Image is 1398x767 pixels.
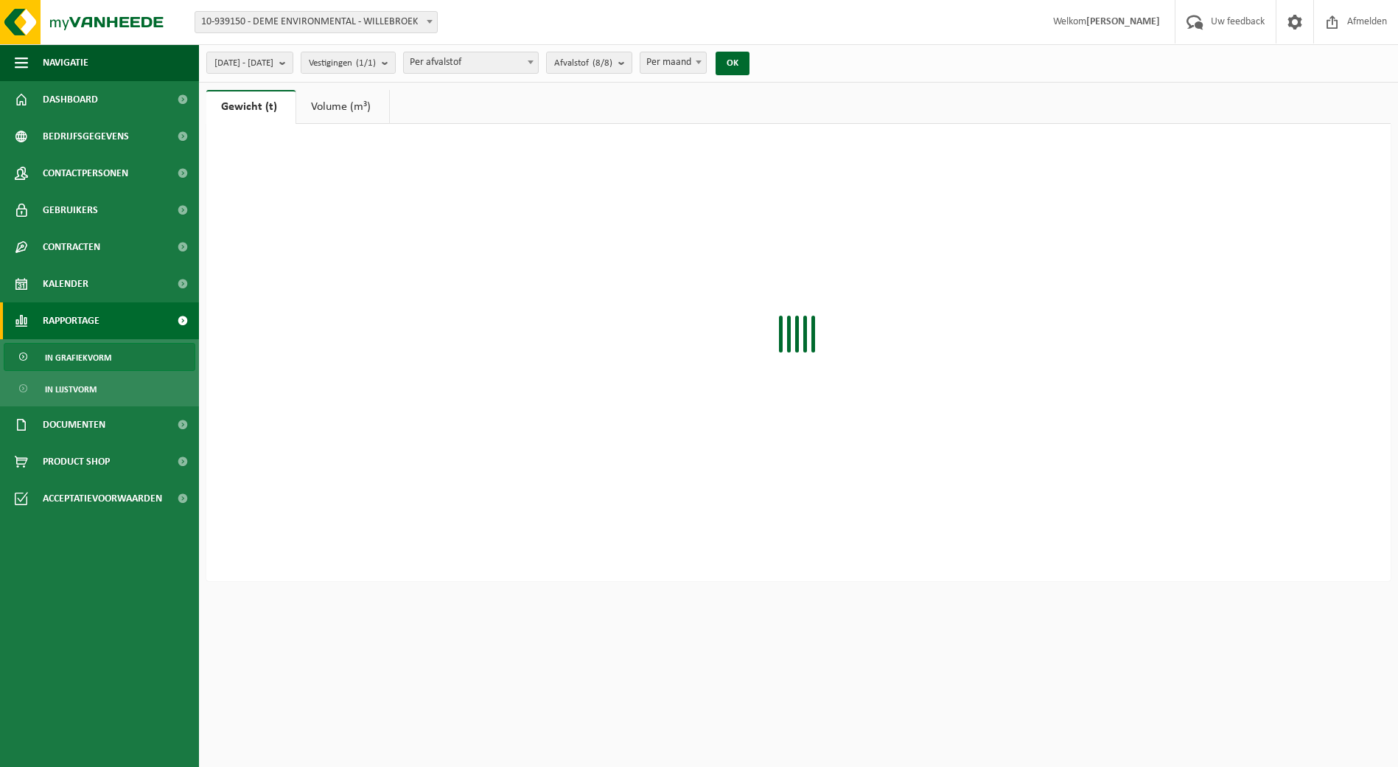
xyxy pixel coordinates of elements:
[554,52,612,74] span: Afvalstof
[43,443,110,480] span: Product Shop
[43,155,128,192] span: Contactpersonen
[301,52,396,74] button: Vestigingen(1/1)
[43,44,88,81] span: Navigatie
[43,81,98,118] span: Dashboard
[356,58,376,68] count: (1/1)
[206,52,293,74] button: [DATE] - [DATE]
[593,58,612,68] count: (8/8)
[43,192,98,229] span: Gebruikers
[195,12,437,32] span: 10-939150 - DEME ENVIRONMENTAL - WILLEBROEK
[214,52,273,74] span: [DATE] - [DATE]
[45,344,111,372] span: In grafiekvorm
[4,375,195,403] a: In lijstvorm
[546,52,632,74] button: Afvalstof(8/8)
[43,118,129,155] span: Bedrijfsgegevens
[716,52,749,75] button: OK
[1086,16,1160,27] strong: [PERSON_NAME]
[45,375,97,403] span: In lijstvorm
[403,52,539,74] span: Per afvalstof
[4,343,195,371] a: In grafiekvorm
[404,52,538,73] span: Per afvalstof
[309,52,376,74] span: Vestigingen
[640,52,706,73] span: Per maand
[43,406,105,443] span: Documenten
[43,265,88,302] span: Kalender
[640,52,707,74] span: Per maand
[43,229,100,265] span: Contracten
[206,90,296,124] a: Gewicht (t)
[43,302,99,339] span: Rapportage
[43,480,162,517] span: Acceptatievoorwaarden
[195,11,438,33] span: 10-939150 - DEME ENVIRONMENTAL - WILLEBROEK
[296,90,389,124] a: Volume (m³)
